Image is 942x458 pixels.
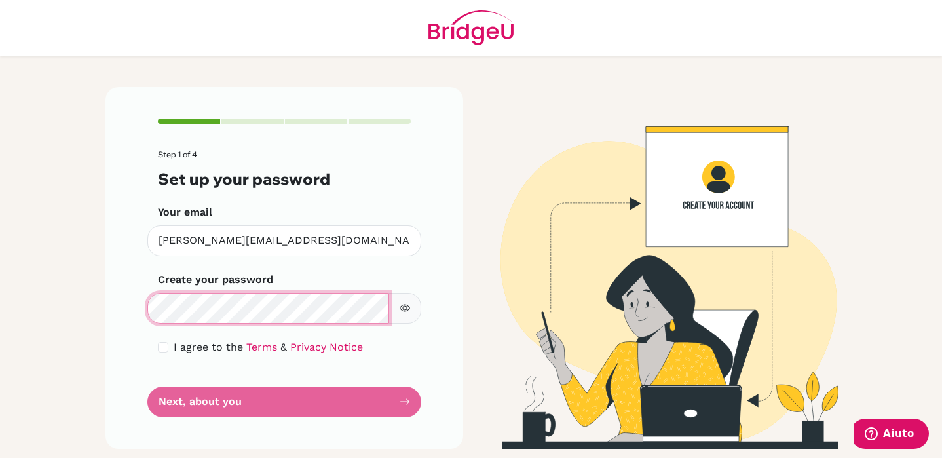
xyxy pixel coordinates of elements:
[174,341,243,353] span: I agree to the
[854,419,929,451] iframe: Apre un widget che permette di trovare ulteriori informazioni
[147,225,421,256] input: Insert your email*
[158,170,411,189] h3: Set up your password
[158,272,273,288] label: Create your password
[280,341,287,353] span: &
[158,204,212,220] label: Your email
[290,341,363,353] a: Privacy Notice
[246,341,277,353] a: Terms
[158,149,197,159] span: Step 1 of 4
